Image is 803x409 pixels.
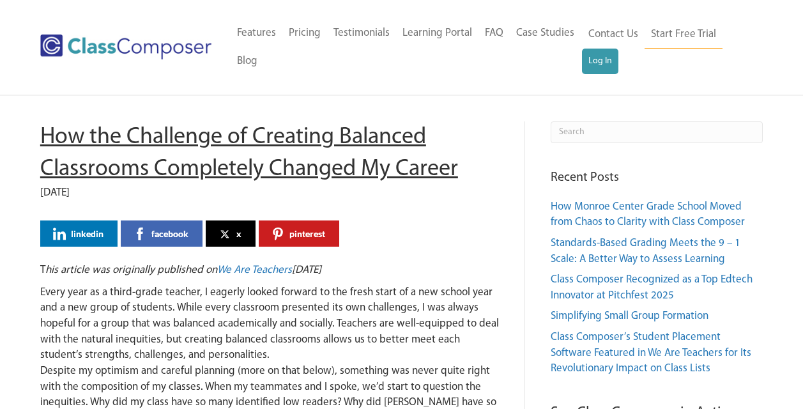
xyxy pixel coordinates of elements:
p: T [40,263,499,279]
em: his article was originally published on [DATE] [45,265,321,275]
a: We Are Teachers [217,265,292,275]
span: [DATE] [40,187,70,198]
input: Search [551,121,763,143]
a: pinterest [259,220,339,247]
a: Features [231,19,282,47]
a: Learning Portal [396,19,478,47]
a: Testimonials [327,19,396,47]
a: Blog [231,47,264,75]
a: Case Studies [510,19,581,47]
a: x [206,220,256,247]
nav: Header Menu [231,19,583,75]
h1: How the Challenge of Creating Balanced Classrooms Completely Changed My Career [40,121,499,186]
a: Contact Us [582,20,645,49]
a: Class Composer Recognized as a Top Edtech Innovator at Pitchfest 2025 [551,274,753,301]
a: Start Free Trial [645,20,723,49]
img: Class Composer [40,35,211,59]
a: Standards-Based Grading Meets the 9 – 1 Scale: A Better Way to Assess Learning [551,238,740,265]
nav: Header Menu [582,20,753,74]
a: Log In [582,49,618,74]
a: Simplifying Small Group Formation [551,311,708,321]
a: facebook [121,220,203,247]
a: Class Composer’s Student Placement Software Featured in We Are Teachers for Its Revolutionary Imp... [551,332,751,374]
h4: Recent Posts [551,169,763,187]
a: linkedin [40,220,118,247]
a: How Monroe Center Grade School Moved from Chaos to Clarity with Class Composer [551,201,745,228]
a: FAQ [478,19,510,47]
a: Pricing [282,19,327,47]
